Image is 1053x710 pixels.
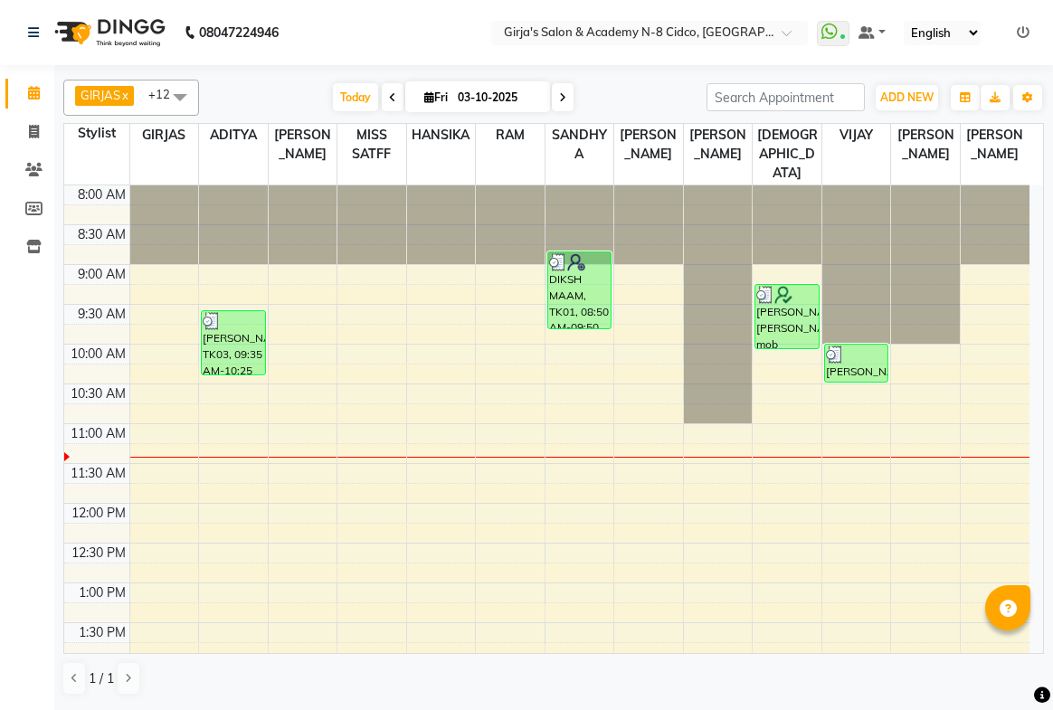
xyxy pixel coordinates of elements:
div: 8:00 AM [74,185,129,204]
input: Search Appointment [707,83,865,111]
div: [PERSON_NAME], TK03, 09:35 AM-10:25 AM, Advance Haircut With Senior Stylist (Wash + blowdry+STYLE... [202,311,265,374]
span: ADD NEW [880,90,934,104]
span: GIRJAS [81,88,120,102]
div: 11:30 AM [67,464,129,483]
span: GIRJAS [130,124,199,147]
iframe: chat widget [977,638,1035,692]
div: 8:30 AM [74,225,129,244]
div: 10:30 AM [67,384,129,403]
div: [PERSON_NAME], TK04, 10:00 AM-10:30 AM, [PERSON_NAME] SHAPE AND STYLING (200) (₹200) [825,345,888,382]
span: Fri [420,90,452,104]
span: +12 [148,87,184,101]
div: Stylist [64,124,129,143]
div: 9:00 AM [74,265,129,284]
div: 9:30 AM [74,305,129,324]
span: Today [333,83,378,111]
a: x [120,88,128,102]
img: logo [46,7,170,58]
span: ADITYA [199,124,268,147]
input: 2025-10-03 [452,84,543,111]
span: MISS SATFF [337,124,406,166]
span: HANSIKA [407,124,476,147]
span: [DEMOGRAPHIC_DATA] [753,124,821,185]
div: 1:00 PM [75,583,129,602]
span: [PERSON_NAME] [891,124,960,166]
div: 1:30 PM [75,623,129,642]
span: VIJAY [822,124,891,147]
div: 12:30 PM [68,544,129,563]
span: SANDHYA [545,124,614,166]
span: 1 / 1 [89,669,114,688]
div: 12:00 PM [68,504,129,523]
div: 11:00 AM [67,424,129,443]
div: DIKSH MAAM, TK01, 08:50 AM-09:50 AM, RICA Full Hand (₹450),UNDER ARM (BIO) [DEMOGRAPHIC_DATA] (25... [548,252,612,328]
div: 10:00 AM [67,345,129,364]
b: 08047224946 [199,7,279,58]
span: [PERSON_NAME] [961,124,1029,166]
span: [PERSON_NAME] [684,124,753,166]
button: ADD NEW [876,85,938,110]
span: RAM [476,124,545,147]
div: [PERSON_NAME] [PERSON_NAME] mob [PERSON_NAME] mob, TK02, 09:15 AM-10:05 AM, Advance HairCut +[PER... [755,285,819,348]
span: [PERSON_NAME] [614,124,683,166]
span: [PERSON_NAME] [269,124,337,166]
